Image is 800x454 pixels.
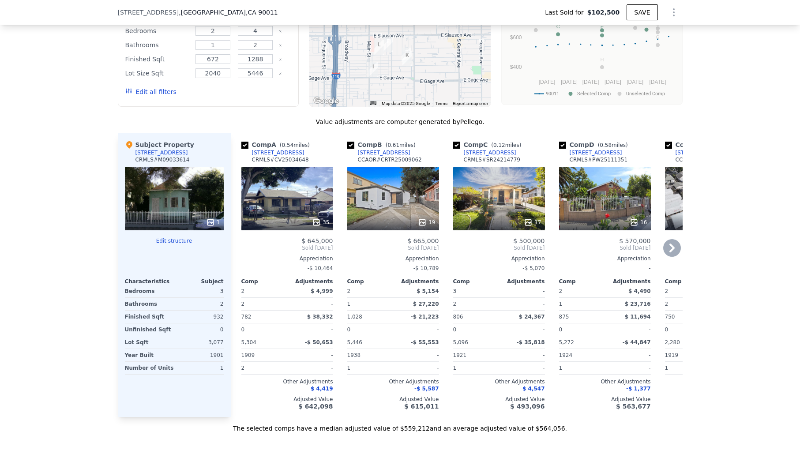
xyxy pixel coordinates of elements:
div: Comp B [347,140,419,149]
text: J [656,22,659,27]
div: - [395,349,439,361]
div: - [289,362,333,374]
span: ( miles) [276,142,313,148]
div: Finished Sqft [125,53,190,65]
div: 2 [241,298,285,310]
span: Sold [DATE] [241,244,333,251]
span: 5,272 [559,339,574,345]
div: 2 [241,362,285,374]
div: Lot Sqft [125,336,173,349]
div: Comp E [665,140,736,149]
div: - [501,349,545,361]
div: The selected comps have a median adjusted value of $559,212 and an average adjusted value of $564... [118,417,683,433]
span: $ 5,154 [417,288,439,294]
text: C [556,24,560,29]
span: $ 24,367 [519,314,545,320]
span: -$ 50,653 [305,339,333,345]
div: Comp D [559,140,631,149]
div: Other Adjustments [665,378,757,385]
div: CRMLS # CV25034648 [252,156,309,163]
div: 1 [177,362,223,374]
button: Show Options [665,4,683,21]
span: 0.61 [387,142,399,148]
span: 2 [559,288,563,294]
div: Adjustments [287,278,333,285]
span: 5,304 [241,339,256,345]
span: ( miles) [488,142,525,148]
div: CRMLS # M09033614 [135,156,190,163]
span: Sold [DATE] [347,244,439,251]
div: 2 [453,298,497,310]
div: CRMLS # SR24214779 [464,156,520,163]
div: Adjusted Value [347,396,439,403]
span: -$ 21,223 [411,314,439,320]
div: 424 E 60th St [402,48,411,63]
div: Other Adjustments [241,378,333,385]
span: 2 [665,288,669,294]
div: Other Adjustments [559,378,651,385]
a: Report a map error [453,101,488,106]
button: Edit all filters [125,87,177,96]
span: $102,500 [587,8,620,17]
div: Lot Size Sqft [125,67,190,79]
span: 806 [453,314,463,320]
text: Selected Comp [577,91,611,97]
div: 2 [665,298,709,310]
div: 16 [630,218,647,227]
div: Appreciation [241,255,333,262]
span: -$ 5,587 [414,386,439,392]
span: 3 [453,288,457,294]
button: Clear [278,58,282,61]
span: 5,096 [453,339,468,345]
text: H [600,57,604,62]
div: 17 [524,218,541,227]
div: [STREET_ADDRESS] [676,149,728,156]
div: Appreciation [347,255,439,262]
span: $ 563,677 [616,403,650,410]
div: - [289,349,333,361]
div: 0 [176,323,224,336]
div: CCAOR # CRDW25041871 [676,156,743,163]
div: - [559,262,651,274]
span: 1,028 [347,314,362,320]
span: $ 4,999 [311,288,333,294]
div: - [607,362,651,374]
span: Sold [DATE] [453,244,545,251]
div: CRMLS # PW25111351 [570,156,628,163]
div: Year Built [125,349,173,361]
span: $ 27,220 [413,301,439,307]
div: 19 [418,218,435,227]
div: Bathrooms [125,298,173,310]
text: [DATE] [582,79,599,85]
div: Appreciation [453,255,545,262]
span: $ 4,490 [628,288,650,294]
a: [STREET_ADDRESS] [665,149,728,156]
div: 1938 [347,349,391,361]
div: Finished Sqft [125,311,173,323]
div: - [501,362,545,374]
button: Clear [278,30,282,33]
div: 1 [347,362,391,374]
a: [STREET_ADDRESS] [559,149,622,156]
a: [STREET_ADDRESS] [453,149,516,156]
div: Comp [559,278,605,285]
div: [STREET_ADDRESS] [252,149,304,156]
span: $ 570,000 [619,237,650,244]
text: [DATE] [538,79,555,85]
a: Terms (opens in new tab) [435,101,447,106]
div: Bedrooms [125,285,173,297]
div: Number of Units [125,362,174,374]
span: 2 [241,288,245,294]
div: Adjustments [605,278,651,285]
span: 2 [347,288,351,294]
text: [DATE] [604,79,621,85]
div: 1924 [559,349,603,361]
button: Edit structure [125,237,224,244]
div: Subject Property [125,140,194,149]
span: $ 23,716 [625,301,651,307]
div: - [501,285,545,297]
span: -$ 5,070 [522,265,545,271]
div: Comp A [241,140,313,149]
div: - [395,362,439,374]
div: Appreciation [559,255,651,262]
